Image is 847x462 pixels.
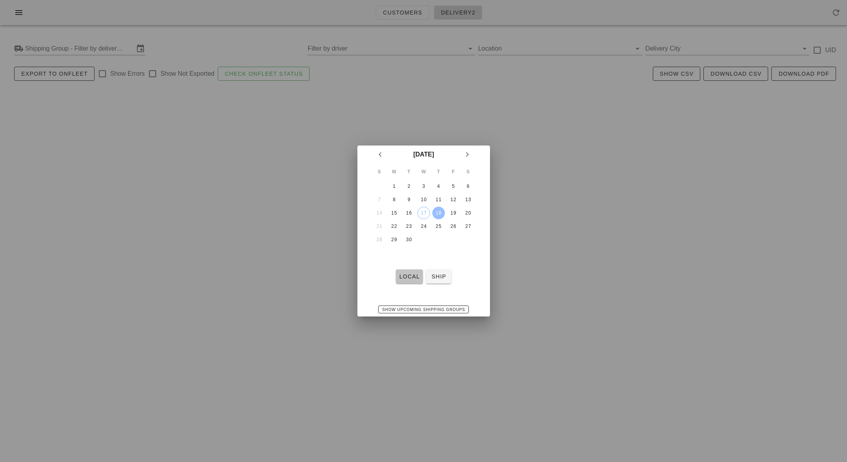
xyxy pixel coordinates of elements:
div: 11 [432,197,444,202]
button: 12 [447,193,459,206]
div: 24 [417,224,430,229]
button: 8 [388,193,400,206]
div: 27 [462,224,474,229]
button: 3 [417,180,430,193]
button: 24 [417,220,430,233]
button: 22 [388,220,400,233]
div: 29 [388,237,400,242]
button: 1 [388,180,400,193]
button: [DATE] [410,147,437,162]
button: 5 [447,180,459,193]
button: 9 [403,193,415,206]
button: 20 [462,207,474,219]
button: 30 [403,233,415,246]
div: 25 [432,224,444,229]
div: 17 [417,210,429,216]
button: 18 [432,207,444,219]
div: 15 [388,210,400,216]
div: 1 [388,184,400,189]
div: 10 [417,197,430,202]
button: 17 [417,207,430,219]
button: 11 [432,193,444,206]
div: 30 [403,237,415,242]
div: 8 [388,197,400,202]
div: 23 [403,224,415,229]
span: ship [429,273,448,280]
div: 16 [403,210,415,216]
th: T [431,164,445,179]
button: 2 [403,180,415,193]
button: 10 [417,193,430,206]
button: 16 [403,207,415,219]
button: local [396,269,423,284]
button: 6 [462,180,474,193]
div: 3 [417,184,430,189]
div: 12 [447,197,459,202]
th: W [417,164,431,179]
button: 15 [388,207,400,219]
button: 29 [388,233,400,246]
button: 19 [447,207,459,219]
div: 18 [432,210,444,216]
button: 27 [462,220,474,233]
button: 4 [432,180,444,193]
th: T [402,164,416,179]
button: 25 [432,220,444,233]
button: 23 [403,220,415,233]
th: F [446,164,460,179]
div: 2 [403,184,415,189]
th: M [387,164,401,179]
div: 5 [447,184,459,189]
div: 26 [447,224,459,229]
button: 26 [447,220,459,233]
div: 4 [432,184,444,189]
button: Show Upcoming Shipping Groups [378,306,468,313]
div: 13 [462,197,474,202]
div: 6 [462,184,474,189]
button: ship [426,269,451,284]
span: Show Upcoming Shipping Groups [382,307,465,312]
div: 19 [447,210,459,216]
div: 22 [388,224,400,229]
button: 13 [462,193,474,206]
th: S [372,164,386,179]
span: local [399,273,420,280]
div: 9 [403,197,415,202]
div: 20 [462,210,474,216]
button: Next month [460,147,474,162]
th: S [461,164,475,179]
button: Previous month [373,147,387,162]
